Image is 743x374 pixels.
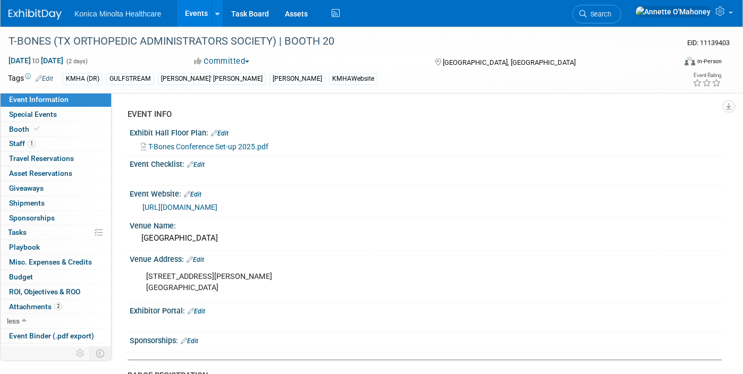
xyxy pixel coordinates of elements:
a: Sponsorships [1,211,111,225]
span: to [31,56,41,65]
span: Travel Reservations [9,154,74,163]
a: Playbook [1,240,111,254]
button: Committed [190,56,254,67]
span: Shipments [9,199,45,207]
a: Travel Reservations [1,151,111,166]
span: (2 days) [65,58,88,65]
span: 1 [28,140,36,148]
div: [STREET_ADDRESS][PERSON_NAME] [GEOGRAPHIC_DATA] [139,266,607,298]
a: Booth [1,122,111,137]
a: Edit [187,256,204,263]
div: Event Website: [130,186,722,200]
a: Edit [188,308,205,315]
a: Budget [1,270,111,284]
span: Playbook [9,243,40,251]
div: Exhibit Hall Floor Plan: [130,125,722,139]
span: Budget [9,273,33,281]
a: Edit [211,130,229,137]
a: Edit [181,337,198,345]
a: Special Events [1,107,111,122]
span: Event Binder (.pdf export) [9,331,94,340]
td: Tags [8,73,53,85]
a: less [1,314,111,328]
a: Event Binder (.pdf export) [1,329,111,343]
span: Misc. Expenses & Credits [9,258,92,266]
a: ROI, Objectives & ROO [1,285,111,299]
div: Exhibitor Portal: [130,303,722,317]
div: T-BONES (TX ORTHOPEDIC ADMINISTRATORS SOCIETY) | BOOTH 20 [5,32,661,51]
span: less [7,317,20,325]
div: Event Format [616,55,722,71]
div: KMHA (DR) [63,73,103,84]
div: EVENT INFO [128,109,714,120]
a: Edit [184,191,201,198]
div: Venue Name: [130,218,722,231]
span: Attachments [9,302,62,311]
a: Event Information [1,92,111,107]
span: Event ID: 11139403 [687,39,730,47]
span: Booth [9,125,41,133]
td: Toggle Event Tabs [90,346,112,360]
span: Search [587,10,611,18]
a: Giveaways [1,181,111,195]
div: Venue Address: [130,251,722,265]
div: [PERSON_NAME]' [PERSON_NAME] [158,73,266,84]
span: Staff [9,139,36,148]
img: Format-Inperson.png [685,57,695,65]
div: [PERSON_NAME] [269,73,325,84]
span: Tasks [8,228,27,236]
a: Tasks [1,225,111,240]
span: [GEOGRAPHIC_DATA], [GEOGRAPHIC_DATA] [443,58,576,66]
span: ROI, Objectives & ROO [9,287,80,296]
a: Edit [36,75,53,82]
a: Attachments2 [1,300,111,314]
div: [GEOGRAPHIC_DATA] [138,230,714,246]
a: Asset Reservations [1,166,111,181]
span: 2 [54,302,62,310]
span: Special Events [9,110,57,118]
a: [URL][DOMAIN_NAME] [142,203,217,211]
div: KMHAWebsite [329,73,377,84]
i: Booth reservation complete [34,126,39,132]
td: Personalize Event Tab Strip [71,346,90,360]
span: Konica Minolta Healthcare [74,10,161,18]
a: Staff1 [1,137,111,151]
span: Event Information [9,95,69,104]
a: Edit [187,161,205,168]
a: Shipments [1,196,111,210]
div: Event Rating [693,73,721,78]
span: Asset Reservations [9,169,72,177]
img: ExhibitDay [9,9,62,20]
a: Search [572,5,621,23]
a: Misc. Expenses & Credits [1,255,111,269]
div: In-Person [697,57,722,65]
div: Sponsorships: [130,333,722,346]
span: Giveaways [9,184,44,192]
span: [DATE] [DATE] [8,56,64,65]
span: Sponsorships [9,214,55,222]
div: GULFSTREAM [106,73,154,84]
a: T-Bones Conference Set-up 2025.pdf [141,142,268,151]
img: Annette O'Mahoney [635,6,711,18]
span: T-Bones Conference Set-up 2025.pdf [148,142,268,151]
div: Event Checklist: [130,156,722,170]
